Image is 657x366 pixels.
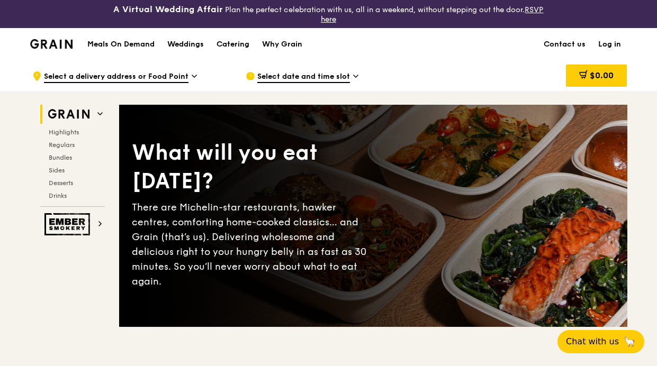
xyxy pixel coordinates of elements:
[557,330,644,353] button: Chat with us🦙
[566,335,619,348] span: Chat with us
[257,71,350,83] span: Select date and time slot
[623,335,636,348] span: 🦙
[44,213,93,235] img: Ember Smokery web logo
[167,29,204,60] div: Weddings
[49,179,73,187] span: Desserts
[210,29,256,60] a: Catering
[49,192,67,199] span: Drinks
[132,139,373,196] div: What will you eat [DATE]?
[590,70,614,80] span: $0.00
[592,29,627,60] a: Log in
[49,129,79,136] span: Highlights
[113,4,223,15] h3: A Virtual Wedding Affair
[49,167,65,174] span: Sides
[110,4,547,24] div: Plan the perfect celebration with us, all in a weekend, without stepping out the door.
[87,39,155,50] h1: Meals On Demand
[262,29,302,60] div: Why Grain
[49,141,75,149] span: Regulars
[132,200,373,289] div: There are Michelin-star restaurants, hawker centres, comforting home-cooked classics… and Grain (...
[537,29,592,60] a: Contact us
[30,39,73,49] img: Grain
[49,154,72,161] span: Bundles
[44,71,188,83] span: Select a delivery address or Food Point
[256,29,309,60] a: Why Grain
[161,29,210,60] a: Weddings
[44,105,93,124] img: Grain web logo
[217,29,249,60] div: Catering
[321,5,544,24] a: RSVP here
[30,28,73,59] a: GrainGrain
